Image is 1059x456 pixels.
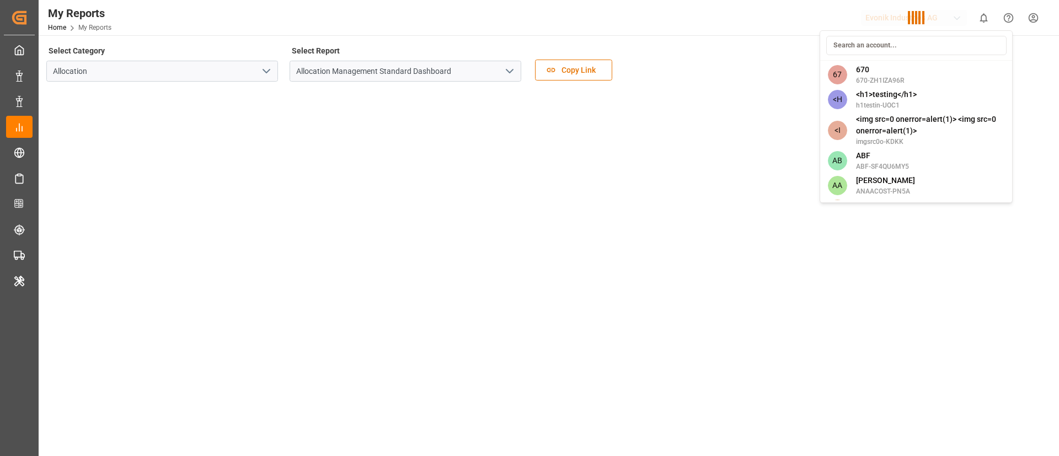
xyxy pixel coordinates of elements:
input: Type to search/select [46,61,278,82]
input: Type to search/select [290,61,521,82]
label: Select Report [290,43,341,58]
div: My Reports [48,5,111,22]
input: Search an account... [826,36,1007,55]
a: Home [48,24,66,31]
label: Select Category [46,43,106,58]
button: open menu [501,63,517,80]
button: Help Center [996,6,1021,30]
span: Copy Link [556,65,601,76]
button: open menu [258,63,274,80]
button: show 0 new notifications [971,6,996,30]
